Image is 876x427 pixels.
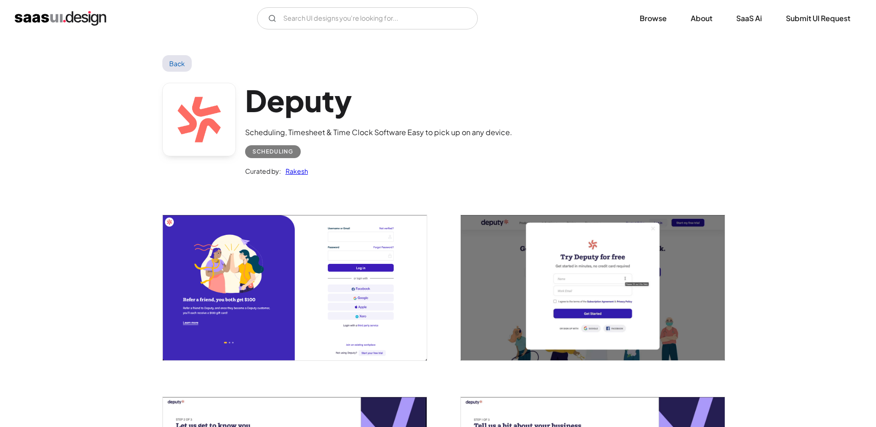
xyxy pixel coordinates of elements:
a: open lightbox [461,215,725,360]
h1: Deputy [245,83,512,118]
a: About [680,8,723,28]
div: Curated by: [245,165,281,176]
a: Browse [629,8,678,28]
a: Submit UI Request [775,8,861,28]
a: home [15,11,106,26]
input: Search UI designs you're looking for... [257,7,478,29]
img: 629db43ef3d28fa046c7589e_Sign%20In.png [163,215,427,360]
a: Rakesh [281,165,308,176]
a: Back [162,55,192,72]
form: Email Form [257,7,478,29]
img: 629db43e88674241b288772a_Get%20Started%20-%20Deputy%20Scheduling.jpg [461,215,725,360]
div: Scheduling, Timesheet & Time Clock Software Easy to pick up on any device. [245,127,512,138]
a: SaaS Ai [725,8,773,28]
a: open lightbox [163,215,427,360]
div: Scheduling [252,146,293,157]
